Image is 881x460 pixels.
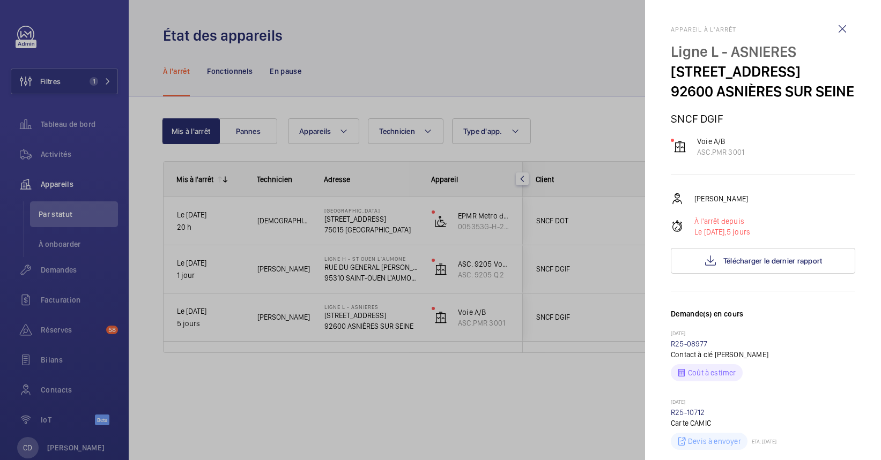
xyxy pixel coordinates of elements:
[694,227,750,237] p: 5 jours
[671,42,855,62] p: Ligne L - ASNIERES
[694,228,727,236] span: Le [DATE],
[673,140,686,153] img: elevator.svg
[671,398,855,407] p: [DATE]
[671,330,855,338] p: [DATE]
[671,248,855,274] button: Télécharger le dernier rapport
[671,81,855,101] p: 92600 ASNIÈRES SUR SEINE
[671,408,705,417] a: R25-10712
[671,308,855,330] h3: Demande(s) en cours
[688,436,741,447] p: Devis à envoyer
[671,112,855,125] p: SNCF DGIF
[723,257,823,265] span: Télécharger le dernier rapport
[688,367,736,378] p: Coût à estimer
[671,418,855,428] p: Carte CAMIC
[694,216,750,227] p: À l'arrêt depuis
[671,340,708,348] a: R25-08977
[671,26,855,33] h2: Appareil à l'arrêt
[671,349,855,360] p: Contact à clé [PERSON_NAME]
[697,147,744,157] p: ASC.PMR 3001
[697,136,744,147] p: Voie A/B
[671,62,855,81] p: [STREET_ADDRESS]
[694,193,748,204] p: [PERSON_NAME]
[747,438,776,444] p: ETA: [DATE]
